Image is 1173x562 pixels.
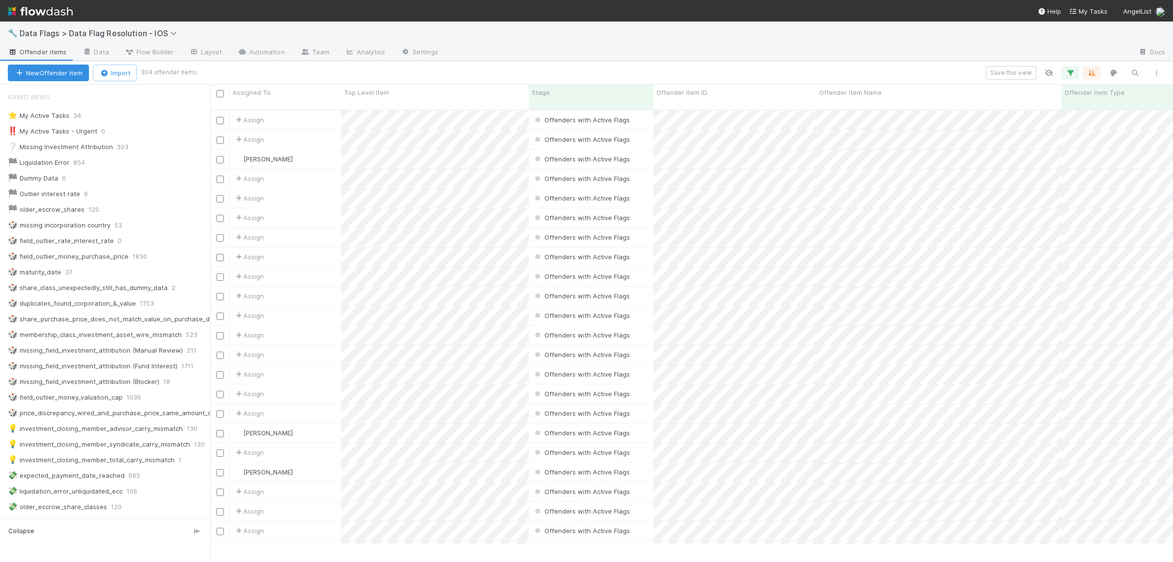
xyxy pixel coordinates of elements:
[20,28,182,38] span: Data Flags > Data Flag Resolution - IOS
[62,172,76,184] span: 6
[533,253,630,261] span: Offenders with Active Flags
[234,154,293,164] div: [PERSON_NAME]
[533,351,630,359] span: Offenders with Active Flags
[533,175,630,182] span: Offenders with Active Flags
[533,370,630,378] span: Offenders with Active Flags
[1064,88,1125,97] span: Offender Item Type
[8,141,113,153] div: Missing Investment Attribution
[393,45,446,61] a: Settings
[132,250,157,263] span: 1830
[533,468,630,476] span: Offenders with Active Flags
[8,252,18,260] span: 🎲
[8,3,73,20] img: logo-inverted-e16ddd16eac7371096b0.svg
[533,193,630,203] div: Offenders with Active Flags
[234,448,264,457] span: Assign
[217,117,224,124] input: Toggle Row Selected
[533,115,630,125] div: Offenders with Active Flags
[234,487,264,496] span: Assign
[234,115,264,125] span: Assign
[234,350,264,360] div: Assign
[84,188,98,200] span: 6
[533,429,630,437] span: Offenders with Active Flags
[8,282,168,294] div: share_class_unexpectedly_still_has_dummy_data
[234,330,264,340] div: Assign
[117,45,181,61] a: Flow Builder
[337,45,393,61] a: Analytics
[234,155,242,163] img: avatar_1a1d5361-16dd-4910-a949-020dcd9f55a3.png
[234,526,264,536] span: Assign
[533,330,630,340] div: Offenders with Active Flags
[181,360,203,372] span: 1711
[125,47,174,57] span: Flow Builder
[986,66,1036,80] button: Save this view
[217,293,224,300] input: Toggle Row Selected
[533,252,630,262] div: Offenders with Active Flags
[8,299,18,307] span: 🎲
[533,135,630,143] span: Offenders with Active Flags
[8,219,110,231] div: missing incorporation country
[533,154,630,164] div: Offenders with Active Flags
[217,234,224,242] input: Toggle Row Selected
[234,213,264,223] div: Assign
[230,45,293,61] a: Automation
[533,526,630,536] div: Offenders with Active Flags
[234,252,264,262] span: Assign
[8,313,220,325] div: share_purchase_price_does_not_match_value_on_purchase_date
[65,266,82,278] span: 37
[234,311,264,320] span: Assign
[8,487,18,495] span: 💸
[234,291,264,301] span: Assign
[1123,7,1151,15] span: AngelList
[234,408,264,418] span: Assign
[8,470,125,482] div: expected_payment_date_reached
[217,195,224,202] input: Toggle Row Selected
[8,517,200,529] div: liquidation_error_flag_realized_proceed_without_liquidation
[178,454,191,466] span: 1
[234,232,264,242] div: Assign
[533,194,630,202] span: Offenders with Active Flags
[194,438,215,450] span: 130
[217,313,224,320] input: Toggle Row Selected
[234,174,264,183] div: Assign
[533,116,630,124] span: Offenders with Active Flags
[533,135,630,144] div: Offenders with Active Flags
[8,205,18,213] span: 🏁
[217,469,224,476] input: Toggle Row Selected
[1069,7,1108,15] span: My Tasks
[8,527,34,536] span: Collapse
[8,360,177,372] div: missing_field_investment_attribution (Fund Interest)
[118,235,131,247] span: 0
[233,88,271,97] span: Assigned To
[93,65,137,81] button: Import
[204,517,222,529] span: 22
[8,157,69,169] div: Liquidation Error
[234,428,293,438] div: [PERSON_NAME]
[8,501,107,513] div: older_escrow_share_classes
[533,409,630,417] span: Offenders with Active Flags
[819,88,882,97] span: Offender Item Name
[533,331,630,339] span: Offenders with Active Flags
[8,87,50,107] span: Saved Views
[140,297,164,310] span: 1753
[243,429,293,437] span: [PERSON_NAME]
[533,428,630,438] div: Offenders with Active Flags
[8,189,18,198] span: 🏁
[1155,7,1165,17] img: avatar_55b415e2-df6a-4422-95b4-4512075a58f2.png
[217,352,224,359] input: Toggle Row Selected
[88,203,109,216] span: 120
[533,311,630,320] div: Offenders with Active Flags
[8,346,18,354] span: 🎲
[8,377,18,385] span: 🎲
[217,371,224,379] input: Toggle Row Selected
[234,271,264,281] span: Assign
[533,174,630,183] div: Offenders with Active Flags
[217,176,224,183] input: Toggle Row Selected
[8,393,18,401] span: 🎲
[8,47,66,57] span: Offender items
[187,423,207,435] span: 130
[533,272,630,280] span: Offenders with Active Flags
